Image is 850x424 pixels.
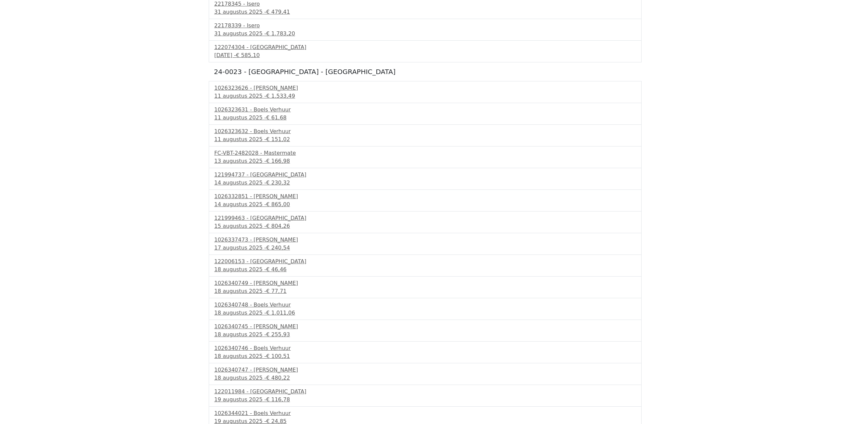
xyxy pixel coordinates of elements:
div: 1026332851 - [PERSON_NAME] [214,192,636,200]
a: 1026340745 - [PERSON_NAME]18 augustus 2025 -€ 255,93 [214,323,636,339]
div: 18 augustus 2025 - [214,309,636,317]
span: € 1.011,06 [266,310,295,316]
span: € 480,22 [266,375,290,381]
div: 1026323632 - Boels Verhuur [214,127,636,135]
span: € 585,10 [236,52,260,58]
div: 18 augustus 2025 - [214,331,636,339]
div: 1026340748 - Boels Verhuur [214,301,636,309]
span: € 77,71 [266,288,287,294]
span: € 865,00 [266,201,290,207]
div: 11 augustus 2025 - [214,135,636,143]
div: 1026323626 - [PERSON_NAME] [214,84,636,92]
span: € 240,54 [266,245,290,251]
a: 121994737 - [GEOGRAPHIC_DATA]14 augustus 2025 -€ 230,32 [214,171,636,187]
div: 19 augustus 2025 - [214,396,636,404]
div: 122074304 - [GEOGRAPHIC_DATA] [214,43,636,51]
div: 22178339 - Isero [214,22,636,30]
a: 1026340748 - Boels Verhuur18 augustus 2025 -€ 1.011,06 [214,301,636,317]
a: FC-VBT-2482028 - Mastermate13 augustus 2025 -€ 166,98 [214,149,636,165]
div: 18 augustus 2025 - [214,352,636,360]
span: € 804,26 [266,223,290,229]
a: 1026332851 - [PERSON_NAME]14 augustus 2025 -€ 865,00 [214,192,636,208]
span: € 166,98 [266,158,290,164]
span: € 46,46 [266,266,287,273]
div: 121999463 - [GEOGRAPHIC_DATA] [214,214,636,222]
div: FC-VBT-2482028 - Mastermate [214,149,636,157]
div: 13 augustus 2025 - [214,157,636,165]
div: 122011984 - [GEOGRAPHIC_DATA] [214,388,636,396]
span: € 1.783,20 [266,30,295,37]
div: [DATE] - [214,51,636,59]
div: 14 augustus 2025 - [214,179,636,187]
span: € 151,02 [266,136,290,142]
a: 1026323632 - Boels Verhuur11 augustus 2025 -€ 151,02 [214,127,636,143]
div: 1026340747 - [PERSON_NAME] [214,366,636,374]
span: € 479,41 [266,9,290,15]
a: 122011984 - [GEOGRAPHIC_DATA]19 augustus 2025 -€ 116,78 [214,388,636,404]
div: 14 augustus 2025 - [214,200,636,208]
div: 121994737 - [GEOGRAPHIC_DATA] [214,171,636,179]
span: € 100,51 [266,353,290,359]
h5: 24-0023 - [GEOGRAPHIC_DATA] - [GEOGRAPHIC_DATA] [214,68,636,76]
div: 18 augustus 2025 - [214,374,636,382]
div: 122006153 - [GEOGRAPHIC_DATA] [214,258,636,266]
div: 1026323631 - Boels Verhuur [214,106,636,114]
div: 15 augustus 2025 - [214,222,636,230]
a: 121999463 - [GEOGRAPHIC_DATA]15 augustus 2025 -€ 804,26 [214,214,636,230]
a: 1026340747 - [PERSON_NAME]18 augustus 2025 -€ 480,22 [214,366,636,382]
div: 1026340746 - Boels Verhuur [214,344,636,352]
a: 1026340746 - Boels Verhuur18 augustus 2025 -€ 100,51 [214,344,636,360]
a: 122074304 - [GEOGRAPHIC_DATA][DATE] -€ 585,10 [214,43,636,59]
a: 1026340749 - [PERSON_NAME]18 augustus 2025 -€ 77,71 [214,279,636,295]
a: 1026337473 - [PERSON_NAME]17 augustus 2025 -€ 240,54 [214,236,636,252]
div: 11 augustus 2025 - [214,92,636,100]
a: 1026323631 - Boels Verhuur11 augustus 2025 -€ 61,68 [214,106,636,122]
span: € 255,93 [266,331,290,338]
span: € 230,32 [266,179,290,186]
a: 1026323626 - [PERSON_NAME]11 augustus 2025 -€ 1.533,49 [214,84,636,100]
div: 18 augustus 2025 - [214,287,636,295]
div: 11 augustus 2025 - [214,114,636,122]
span: € 1.533,49 [266,93,295,99]
div: 31 augustus 2025 - [214,8,636,16]
a: 22178339 - Isero31 augustus 2025 -€ 1.783,20 [214,22,636,38]
div: 1026337473 - [PERSON_NAME] [214,236,636,244]
a: 122006153 - [GEOGRAPHIC_DATA]18 augustus 2025 -€ 46,46 [214,258,636,274]
div: 1026340749 - [PERSON_NAME] [214,279,636,287]
div: 1026344021 - Boels Verhuur [214,409,636,417]
span: € 116,78 [266,396,290,403]
div: 17 augustus 2025 - [214,244,636,252]
div: 18 augustus 2025 - [214,266,636,274]
span: € 61,68 [266,114,287,121]
div: 31 augustus 2025 - [214,30,636,38]
div: 1026340745 - [PERSON_NAME] [214,323,636,331]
